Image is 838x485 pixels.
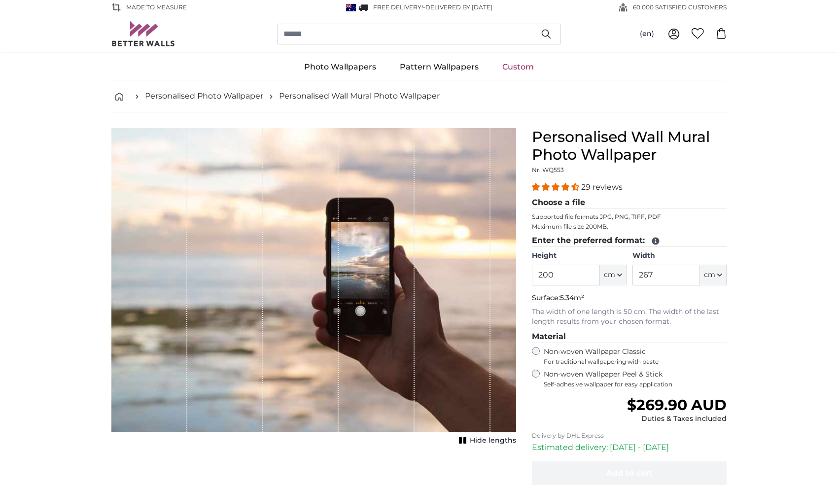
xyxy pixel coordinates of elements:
a: Pattern Wallpapers [388,54,490,80]
button: (en) [632,25,662,43]
span: 60,000 SATISFIED CUSTOMERS [633,3,727,12]
span: 5.34m² [560,293,584,302]
a: Custom [490,54,546,80]
legend: Choose a file [532,197,727,209]
legend: Material [532,331,727,343]
p: The width of one length is 50 cm. The width of the last length results from your chosen format. [532,307,727,327]
nav: breadcrumbs [111,80,727,112]
span: $269.90 AUD [627,396,727,414]
div: 1 of 1 [111,128,516,448]
p: Maximum file size 200MB. [532,223,727,231]
button: cm [700,265,727,285]
p: Delivery by DHL Express [532,432,727,440]
span: Made to Measure [126,3,187,12]
img: Australia [346,4,356,11]
p: Estimated delivery: [DATE] - [DATE] [532,442,727,453]
span: Nr. WQ553 [532,166,564,173]
span: cm [604,270,615,280]
a: Personalised Wall Mural Photo Wallpaper [279,90,440,102]
span: 4.34 stars [532,182,581,192]
button: Add to cart [532,461,727,485]
label: Height [532,251,626,261]
span: FREE delivery! [373,3,423,11]
p: Supported file formats JPG, PNG, TIFF, PDF [532,213,727,221]
label: Width [632,251,727,261]
span: cm [704,270,715,280]
button: Hide lengths [456,434,516,448]
span: Add to cart [606,468,653,478]
img: Betterwalls [111,21,175,46]
p: Surface: [532,293,727,303]
span: For traditional wallpapering with paste [544,358,727,366]
span: Self-adhesive wallpaper for easy application [544,381,727,388]
span: - [423,3,492,11]
legend: Enter the preferred format: [532,235,727,247]
a: Photo Wallpapers [292,54,388,80]
span: 29 reviews [581,182,623,192]
button: cm [600,265,627,285]
h1: Personalised Wall Mural Photo Wallpaper [532,128,727,164]
label: Non-woven Wallpaper Peel & Stick [544,370,727,388]
span: Delivered by [DATE] [425,3,492,11]
span: Hide lengths [470,436,516,446]
div: Duties & Taxes included [627,414,727,424]
a: Personalised Photo Wallpaper [145,90,263,102]
label: Non-woven Wallpaper Classic [544,347,727,366]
